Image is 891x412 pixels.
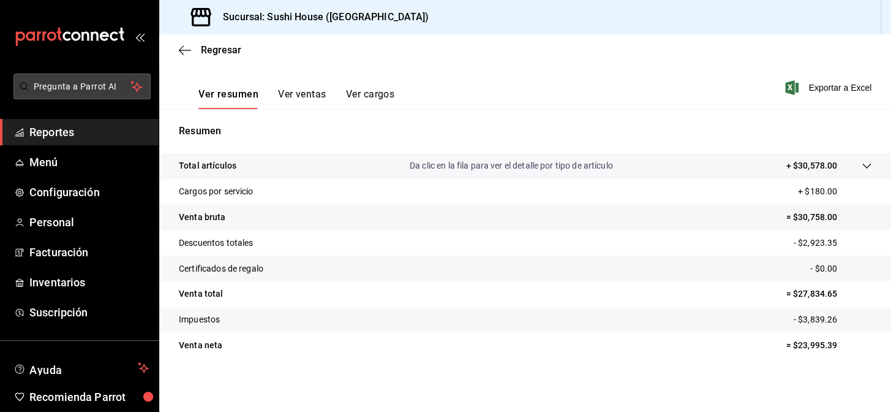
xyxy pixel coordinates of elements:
[179,313,220,326] p: Impuestos
[29,184,149,200] span: Configuración
[34,80,131,93] span: Pregunta a Parrot AI
[9,89,151,102] a: Pregunta a Parrot AI
[810,262,871,275] p: - $0.00
[29,304,149,321] span: Suscripción
[13,74,151,99] button: Pregunta a Parrot AI
[179,288,223,300] p: Venta total
[198,88,258,109] button: Ver resumen
[798,185,871,198] p: + $180.00
[179,44,241,56] button: Regresar
[179,124,871,139] p: Resumen
[278,88,326,109] button: Ver ventas
[179,185,254,198] p: Cargos por servicio
[346,88,395,109] button: Ver cargos
[29,274,149,291] span: Inventarios
[213,10,429,25] h3: Sucursal: Sushi House ([GEOGRAPHIC_DATA])
[786,211,871,224] p: = $30,758.00
[179,211,225,224] p: Venta bruta
[29,389,149,405] span: Recomienda Parrot
[29,154,149,170] span: Menú
[794,313,871,326] p: - $3,839.26
[29,124,149,140] span: Reportes
[786,288,871,300] p: = $27,834.65
[788,80,871,95] button: Exportar a Excel
[135,32,145,42] button: open_drawer_menu
[179,339,222,352] p: Venta neta
[410,159,613,172] p: Da clic en la fila para ver el detalle por tipo de artículo
[29,360,133,375] span: Ayuda
[201,44,241,56] span: Regresar
[29,214,149,231] span: Personal
[198,88,394,109] div: navigation tabs
[29,244,149,261] span: Facturación
[179,262,263,275] p: Certificados de regalo
[179,159,236,172] p: Total artículos
[786,339,871,352] p: = $23,995.39
[794,237,871,250] p: - $2,923.35
[179,237,253,250] p: Descuentos totales
[786,159,837,172] p: + $30,578.00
